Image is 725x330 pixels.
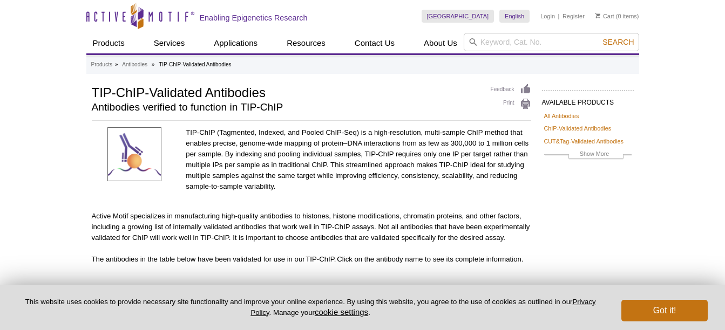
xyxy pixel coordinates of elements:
[544,111,579,121] a: All Antibodies
[563,12,585,20] a: Register
[92,84,480,100] h1: TIP-ChIP-Validated Antibodies
[92,102,480,112] h2: Antibodies verified to function in TIP-ChIP
[595,10,639,23] li: (0 items)
[200,13,308,23] h2: Enabling Epigenetics Research
[417,33,464,53] a: About Us
[348,33,401,53] a: Contact Us
[599,37,637,47] button: Search
[544,136,624,146] a: CUT&Tag-Validated Antibodies
[207,33,264,53] a: Applications
[544,149,632,161] a: Show More
[558,10,560,23] li: |
[92,211,531,243] p: Active Motif specializes in manufacturing high-quality antibodies to histones, histone modificati...
[17,297,604,318] p: This website uses cookies to provide necessary site functionality and improve your online experie...
[621,300,708,321] button: Got it!
[159,61,231,67] li: TIP-ChIP-Validated Antibodies
[115,61,118,67] li: »
[280,33,332,53] a: Resources
[542,90,634,109] h2: AVAILABLE PRODUCTS
[250,298,595,316] a: Privacy Policy
[152,61,155,67] li: »
[422,10,494,23] a: [GEOGRAPHIC_DATA]
[122,60,147,70] a: Antibodies
[499,10,530,23] a: English
[602,38,634,46] span: Search
[595,13,600,18] img: Your Cart
[186,127,531,192] p: TIP-ChIP (Tagmented, Indexed, and Pooled ChIP-Seq) is a high-resolution, multi-sample ChIP method...
[544,123,612,133] a: ChIP-Validated Antibodies
[491,98,531,110] a: Print
[86,33,131,53] a: Products
[147,33,192,53] a: Services
[107,127,161,181] img: TIP-ChIP
[91,60,112,70] a: Products
[540,12,555,20] a: Login
[595,12,614,20] a: Cart
[92,254,531,265] p: The antibodies in the table below have been validated for use in our TIP-ChIP. Click on the antib...
[315,307,368,317] button: cookie settings
[491,84,531,95] a: Feedback
[464,33,639,51] input: Keyword, Cat. No.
